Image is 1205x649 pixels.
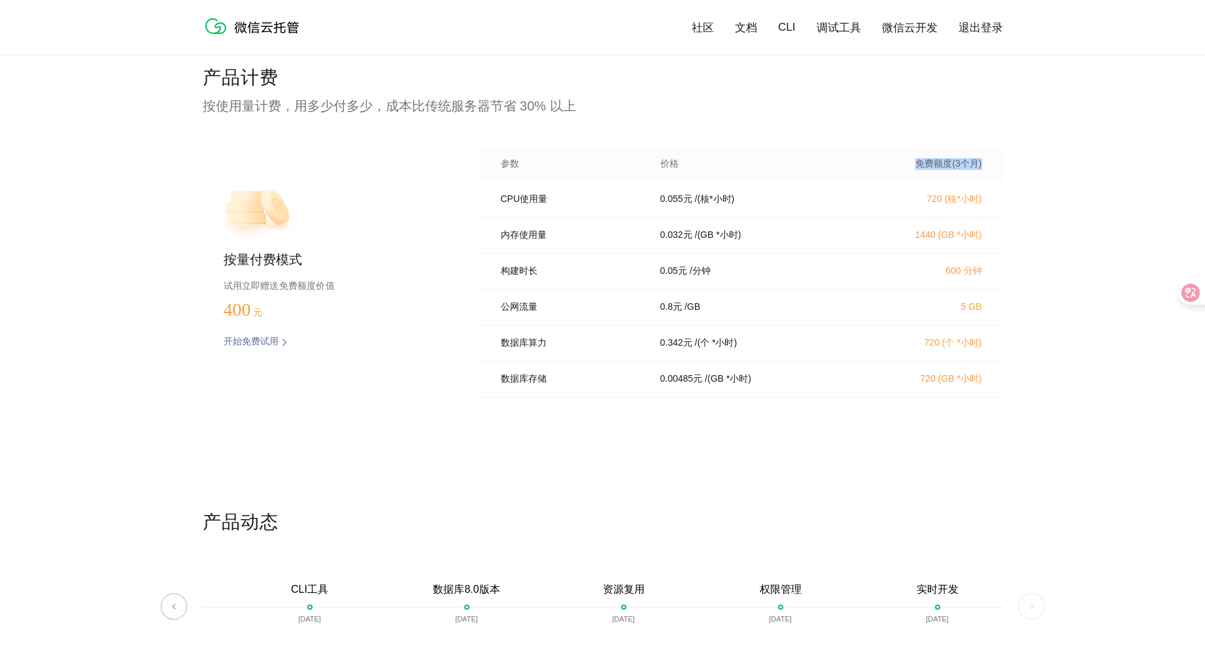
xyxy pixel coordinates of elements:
p: 600 分钟 [867,265,982,277]
p: 权限管理 [760,583,802,597]
p: 试用立即赠送免费额度价值 [224,277,438,294]
p: [DATE] [769,615,792,623]
p: 0.055 元 [660,193,692,205]
p: 720 (核*小时) [867,193,982,205]
p: CPU使用量 [501,193,642,205]
p: 参数 [501,158,642,170]
p: 内存使用量 [501,229,642,241]
p: 开始免费试用 [224,336,279,349]
p: 数据库8.0版本 [433,583,500,597]
p: 构建时长 [501,265,642,277]
p: CLI工具 [291,583,328,597]
img: 微信云托管 [203,13,307,39]
p: [DATE] [612,615,635,623]
p: 0.032 元 [660,229,692,241]
a: 调试工具 [817,20,861,35]
p: 720 (个 *小时) [867,337,982,349]
p: 产品计费 [203,65,1003,92]
p: [DATE] [926,615,949,623]
p: / (个 *小时) [695,337,738,349]
p: 0.00485 元 [660,373,703,385]
p: 实时开发 [917,583,959,597]
p: / (核*小时) [695,193,735,205]
p: 0.8 元 [660,301,682,313]
a: 退出登录 [959,20,1003,35]
p: 数据库算力 [501,337,642,349]
p: 400 [224,299,289,320]
p: 0.342 元 [660,337,692,349]
p: / 分钟 [690,265,711,277]
p: / (GB *小时) [705,373,751,385]
p: 按使用量计费，用多少付多少，成本比传统服务器节省 30% 以上 [203,97,1003,115]
p: 数据库存储 [501,373,642,385]
p: [DATE] [298,615,321,623]
p: 免费额度(3个月) [867,158,982,170]
p: 产品动态 [203,510,1003,536]
a: 微信云托管 [203,30,307,41]
p: 1440 (GB *小时) [867,229,982,241]
a: 文档 [735,20,757,35]
a: CLI [778,21,795,34]
p: / (GB *小时) [695,229,741,241]
p: 0.05 元 [660,265,687,277]
span: 元 [253,308,262,318]
a: 社区 [692,20,714,35]
p: / GB [685,301,700,313]
p: 公网流量 [501,301,642,313]
p: 720 (GB *小时) [867,373,982,385]
p: 5 GB [867,301,982,312]
p: 价格 [660,158,679,170]
p: 资源复用 [603,583,645,597]
p: 按量付费模式 [224,251,438,269]
a: 微信云开发 [882,20,938,35]
p: [DATE] [455,615,478,623]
